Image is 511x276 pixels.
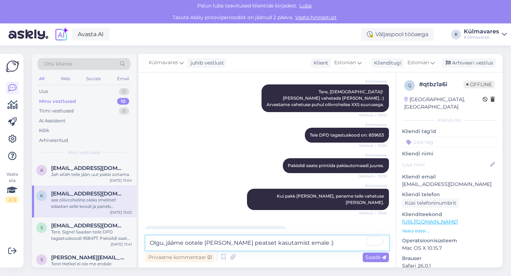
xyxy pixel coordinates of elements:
span: k [40,193,43,198]
p: Kliendi nimi [402,150,497,158]
div: 0 [119,107,129,115]
span: kirke.kuiv@gmail.com [51,191,125,197]
span: sandra-rank@hotmail.com [51,254,125,261]
span: Teie DPD tagastuskood on: 859653 [310,132,384,138]
span: Nähtud ✓ 15:06 [359,210,387,216]
div: Privaatne kommentaar [145,253,215,262]
div: Külmavares [464,29,499,34]
span: Külmavares [360,183,387,188]
div: Klienditugi [371,59,401,67]
img: Askly Logo [6,60,19,73]
div: [DATE] 15:04 [110,178,132,183]
div: Tiimi vestlused [39,107,74,115]
span: a [40,167,43,173]
div: # qtbz1a6i [419,80,463,89]
span: Nähtud ✓ 15:02 [359,112,387,118]
div: Arhiveeri vestlus [441,58,496,68]
p: Brauser [402,255,497,262]
div: Kliendi info [402,117,497,123]
span: signetonisson@mail.ee [51,222,125,229]
div: see oliivroheline oleks imeline!! edastan selle koodi ja paneb [PERSON_NAME] paki tagasi [PERSON_... [51,197,132,210]
span: Minu vestlused [68,149,100,156]
div: Minu vestlused [39,98,76,105]
span: Pakisildi saate printida pakiautomaadi juures. [288,163,384,168]
a: Vaata hinnastust [293,14,339,21]
span: s [40,225,43,230]
div: [DATE] 15:02 [110,210,132,215]
p: Operatsioonisüsteem [402,237,497,244]
div: 0 [119,88,129,95]
span: Luba [297,2,314,9]
p: Safari 26.0.1 [402,262,497,270]
span: Estonian [407,59,429,67]
div: 10 [117,98,129,105]
p: Mac OS X 10.15.7 [402,244,497,252]
p: Klienditeekond [402,211,497,218]
p: Kliendi telefon [402,191,497,198]
div: Tere! Hetkel ei ole me endale tootmisplaani halli camo värvi Supervarest lisanud. Midagi sarnast ... [51,261,132,274]
div: Arhiveeritud [39,137,68,144]
div: Küsi telefoninumbrit [402,198,459,208]
span: Külmavares [149,59,178,67]
span: Nähtud ✓ 15:05 [359,143,387,148]
div: Web [59,74,72,83]
a: KülmavaresKülmavares [464,29,507,40]
div: K [451,29,461,39]
p: Kliendi email [402,173,497,181]
input: Lisa tag [402,137,497,147]
div: Jah aitäh teile jään uut pakki ootama [51,171,132,178]
span: Külmavares [360,79,387,84]
a: [URL][DOMAIN_NAME] [402,219,458,225]
p: Kliendi tag'id [402,128,497,135]
span: Külmavares [360,122,387,127]
span: Otsi kliente [44,60,72,68]
span: q [408,83,411,88]
div: [DATE] 13:41 [111,242,132,247]
div: juhib vestlust [188,59,224,67]
div: Vaata siia [6,171,18,203]
div: 2 / 3 [6,197,18,203]
div: All [38,74,46,83]
div: Socials [85,74,102,83]
span: Saada [366,254,386,260]
p: Vaata edasi ... [402,228,497,234]
a: Avasta AI [72,28,110,40]
span: Offline [463,81,495,88]
div: AI Assistent [39,117,65,125]
span: Tere, [DEMOGRAPHIC_DATA]! [PERSON_NAME] vahetada [PERSON_NAME]. :) Arvestame vahetuse puhul oliiv... [267,89,384,107]
span: Külmavares [360,153,387,158]
img: explore-ai [54,27,69,42]
div: Kõik [39,127,49,134]
div: [GEOGRAPHIC_DATA], [GEOGRAPHIC_DATA] [404,96,483,111]
span: Estonian [334,59,356,67]
p: [EMAIL_ADDRESS][DOMAIN_NAME] [402,181,497,188]
div: Väljaspool tööaega [361,28,434,41]
input: Lisa nimi [402,161,489,169]
span: Kui pakk [PERSON_NAME], paneme teile vahetuse [PERSON_NAME]. [277,193,385,205]
div: Külmavares [464,34,499,40]
span: s [40,257,43,262]
span: Nähtud ✓ 15:05 [359,173,387,179]
div: Tere, Signe! Saadan teile DPD tagastuskoodi 958477. Pakisildi saate printida pakiautomaadi juures... [51,229,132,242]
div: Klient [311,59,328,67]
span: alinavaabel68@gmail.com [51,165,125,171]
div: Uus [39,88,48,95]
textarea: To enrich screen reader interactions, please activate Accessibility in Grammarly extension settings [145,236,389,250]
div: Email [116,74,131,83]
